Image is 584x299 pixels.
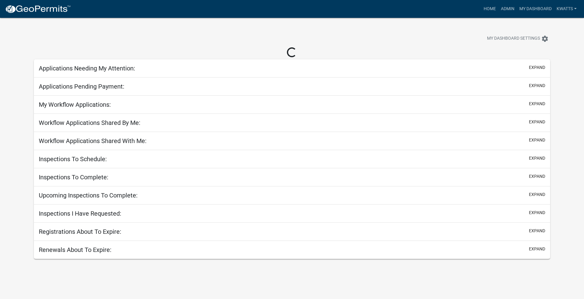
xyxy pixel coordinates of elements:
button: expand [529,64,545,71]
h5: Inspections I Have Requested: [39,210,121,217]
button: expand [529,191,545,198]
h5: Workflow Applications Shared By Me: [39,119,140,126]
button: expand [529,228,545,234]
button: expand [529,82,545,89]
button: expand [529,209,545,216]
h5: Applications Pending Payment: [39,83,124,90]
i: settings [541,35,549,42]
button: expand [529,101,545,107]
a: Admin [498,3,517,15]
button: expand [529,246,545,252]
h5: My Workflow Applications: [39,101,111,108]
h5: Registrations About To Expire: [39,228,121,235]
h5: Renewals About To Expire: [39,246,111,253]
h5: Applications Needing My Attention: [39,65,135,72]
h5: Inspections To Schedule: [39,155,107,163]
button: My Dashboard Settingssettings [482,33,554,45]
button: expand [529,155,545,161]
a: My Dashboard [517,3,554,15]
span: My Dashboard Settings [487,35,540,42]
a: Kwatts [554,3,579,15]
button: expand [529,137,545,143]
h5: Inspections To Complete: [39,173,108,181]
button: expand [529,119,545,125]
button: expand [529,173,545,180]
h5: Workflow Applications Shared With Me: [39,137,147,145]
a: Home [481,3,498,15]
h5: Upcoming Inspections To Complete: [39,192,138,199]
